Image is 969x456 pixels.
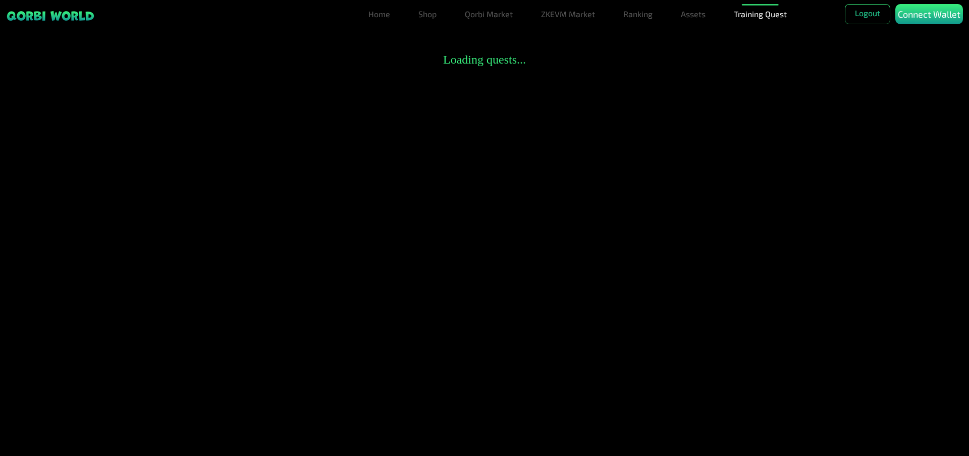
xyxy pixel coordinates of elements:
[730,4,791,24] a: Training Quest
[677,4,710,24] a: Assets
[461,4,517,24] a: Qorbi Market
[364,4,394,24] a: Home
[414,4,441,24] a: Shop
[619,4,657,24] a: Ranking
[6,10,95,22] img: sticky brand-logo
[845,4,890,24] button: Logout
[898,8,960,21] p: Connect Wallet
[537,4,599,24] a: ZKEVM Market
